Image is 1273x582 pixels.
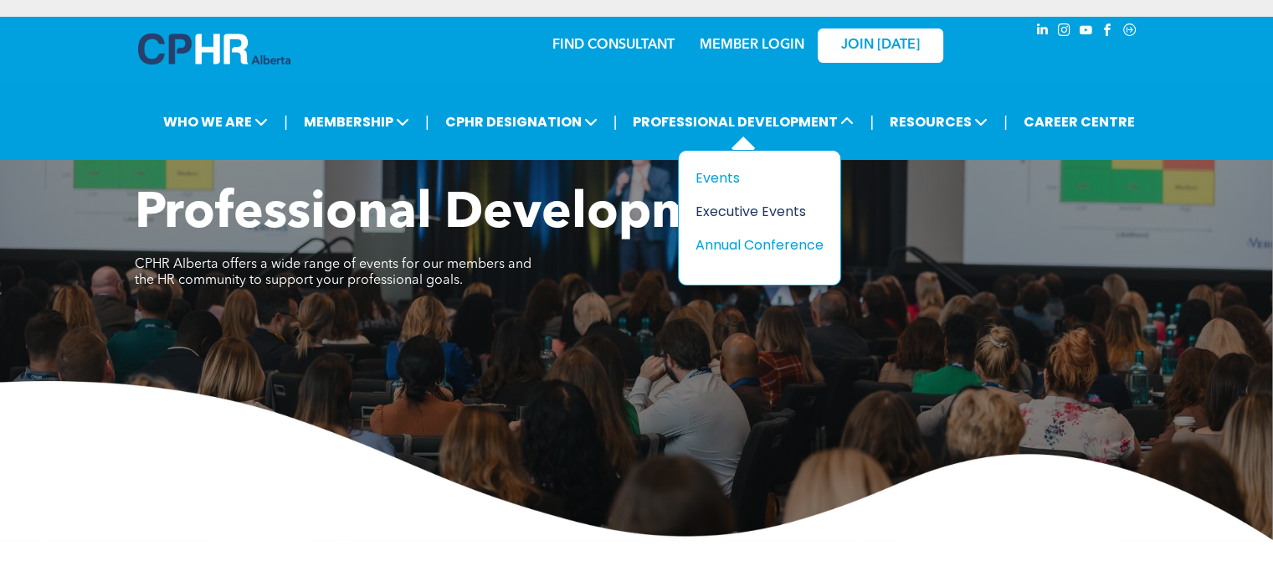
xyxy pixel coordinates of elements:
[1004,105,1008,139] li: |
[552,39,675,52] a: FIND CONSULTANT
[135,189,777,239] span: Professional Development
[1077,21,1096,44] a: youtube
[135,258,531,287] span: CPHR Alberta offers a wide range of events for our members and the HR community to support your p...
[299,106,414,137] span: MEMBERSHIP
[696,201,824,222] a: Executive Events
[841,38,920,54] span: JOIN [DATE]
[696,167,824,188] a: Events
[696,201,811,222] div: Executive Events
[1055,21,1074,44] a: instagram
[628,106,859,137] span: PROFESSIONAL DEVELOPMENT
[1034,21,1052,44] a: linkedin
[425,105,429,139] li: |
[1019,106,1140,137] a: CAREER CENTRE
[138,33,290,64] img: A blue and white logo for cp alberta
[158,106,273,137] span: WHO WE ARE
[870,105,874,139] li: |
[885,106,993,137] span: RESOURCES
[696,234,811,255] div: Annual Conference
[284,105,288,139] li: |
[1121,21,1139,44] a: Social network
[818,28,943,63] a: JOIN [DATE]
[440,106,603,137] span: CPHR DESIGNATION
[696,167,811,188] div: Events
[696,234,824,255] a: Annual Conference
[613,105,618,139] li: |
[700,39,804,52] a: MEMBER LOGIN
[1099,21,1117,44] a: facebook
